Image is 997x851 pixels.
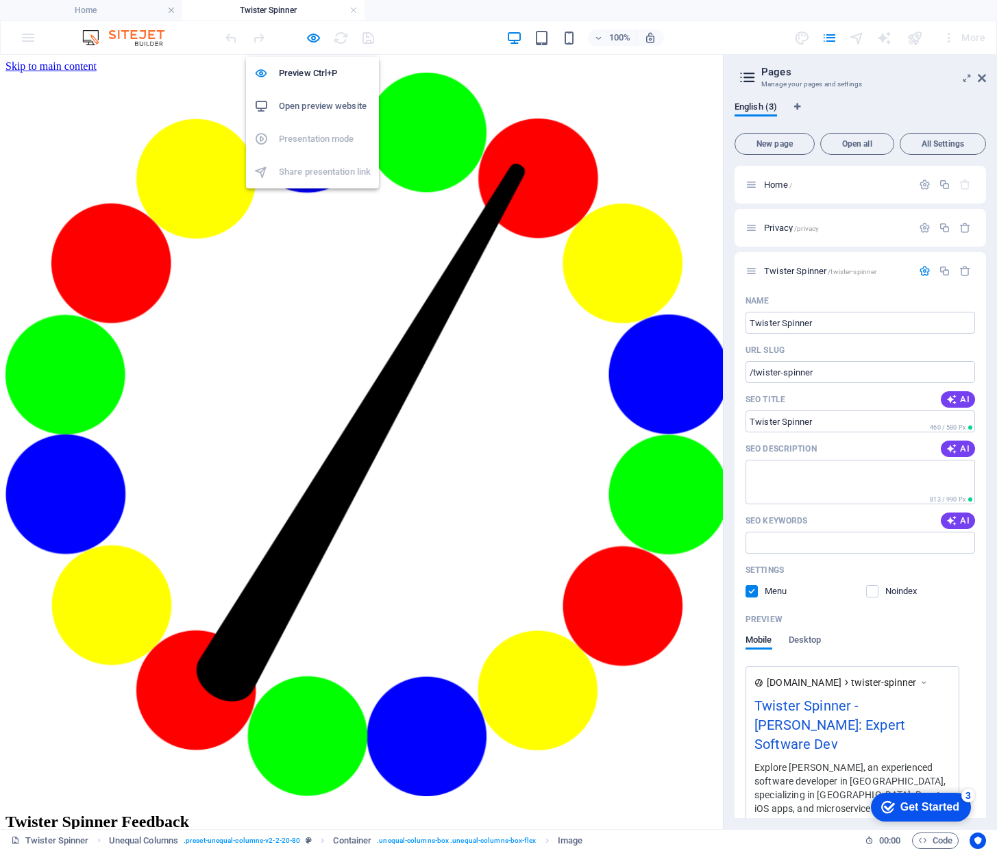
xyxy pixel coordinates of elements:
[865,832,901,849] h6: Session time
[182,3,365,18] h4: Twister Spinner
[930,496,965,503] span: 813 / 990 Px
[930,424,965,431] span: 460 / 580 Px
[946,443,970,454] span: AI
[746,460,975,504] textarea: The text in search results and social media
[889,835,891,846] span: :
[761,66,986,78] h2: Pages
[900,133,986,155] button: All Settings
[79,29,182,46] img: Editor Logo
[735,99,777,118] span: English (3)
[764,180,792,190] span: Click to open page
[333,832,371,849] span: Click to select. Double-click to edit
[760,267,912,275] div: Twister Spinner/twister-spinner
[919,265,931,277] div: Settings
[970,832,986,849] button: Usercentrics
[826,140,888,148] span: Open all
[959,265,971,277] div: Remove
[919,179,931,190] div: Settings
[109,832,583,849] nav: breadcrumb
[765,585,809,597] p: Define if you want this page to be shown in auto-generated navigation.
[741,140,809,148] span: New page
[885,585,930,597] p: Instruct search engines to exclude this page from search results.
[11,7,111,36] div: Get Started 3 items remaining, 40% complete
[109,832,178,849] span: Click to select. Double-click to edit
[959,222,971,234] div: Remove
[279,98,371,114] h6: Open preview website
[746,394,785,405] p: SEO Title
[851,676,916,689] span: twister-spinner
[946,515,970,526] span: AI
[644,32,656,44] i: On resize automatically adjust zoom level to fit chosen device.
[754,695,950,761] div: Twister Spinner - [PERSON_NAME]: Expert Software Dev
[828,268,876,275] span: /twister-spinner
[306,837,312,844] i: This element is a customizable preset
[746,410,975,432] input: The page title in search results and browser tabs
[184,832,300,849] span: . preset-unequal-columns-v2-2-20-80
[946,394,970,405] span: AI
[746,443,817,454] label: The text in search results and social media
[279,65,371,82] h6: Preview Ctrl+P
[746,634,821,661] div: Preview
[761,78,959,90] h3: Manage your pages and settings
[927,495,975,504] span: Calculated pixel length in search results
[789,182,792,189] span: /
[746,295,769,306] p: Name
[608,29,630,46] h6: 100%
[746,345,785,356] p: URL SLUG
[941,441,975,457] button: AI
[5,758,717,776] h2: Twister Spinner Feedback
[746,361,975,383] input: Last part of the URL for this page
[760,223,912,232] div: Privacy/privacy
[822,30,837,46] i: Pages (Ctrl+Alt+S)
[746,394,785,405] label: The page title in search results and browser tabs
[789,632,822,651] span: Desktop
[746,614,783,625] p: Preview of your page in search results
[377,832,536,849] span: . unequal-columns-box .unequal-columns-box-flex
[735,133,815,155] button: New page
[906,140,980,148] span: All Settings
[941,513,975,529] button: AI
[11,832,89,849] a: Click to cancel selection. Double-click to open Pages
[746,515,807,526] p: SEO Keywords
[746,565,784,576] p: Settings
[735,101,986,127] div: Language Tabs
[5,5,97,17] a: Skip to main content
[558,832,582,849] span: Click to select. Double-click to edit
[919,222,931,234] div: Settings
[959,179,971,190] div: The startpage cannot be deleted
[939,265,950,277] div: Duplicate
[760,180,912,189] div: Home/
[939,222,950,234] div: Duplicate
[754,760,950,815] div: Explore [PERSON_NAME], an experienced software developer in [GEOGRAPHIC_DATA], specializing in [G...
[918,832,952,849] span: Code
[822,29,838,46] button: pages
[588,29,637,46] button: 100%
[820,133,894,155] button: Open all
[746,632,772,651] span: Mobile
[764,266,876,276] span: Click to open page
[939,179,950,190] div: Duplicate
[794,225,819,232] span: /privacy
[764,223,819,233] span: Click to open page
[912,832,959,849] button: Code
[941,391,975,408] button: AI
[767,676,841,689] span: [DOMAIN_NAME]
[746,345,785,356] label: Last part of the URL for this page
[879,832,900,849] span: 00 00
[746,443,817,454] p: SEO Description
[927,423,975,432] span: Calculated pixel length in search results
[40,15,99,27] div: Get Started
[101,3,115,16] div: 3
